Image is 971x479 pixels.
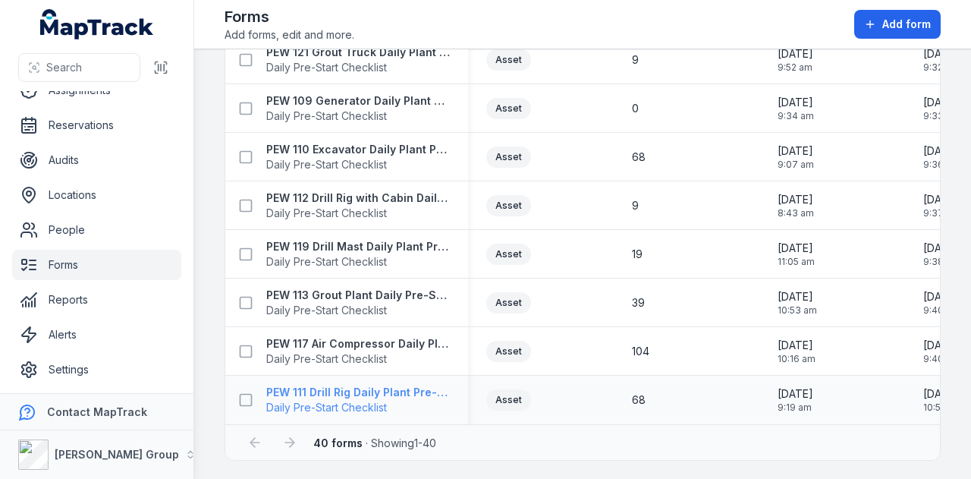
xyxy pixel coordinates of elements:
[266,400,450,415] span: Daily Pre-Start Checklist
[266,288,450,303] strong: PEW 113 Grout Plant Daily Pre-Start Checklist
[266,45,450,75] a: PEW 121 Grout Truck Daily Plant Pre-Start ChecklistDaily Pre-Start Checklist
[266,142,450,172] a: PEW 110 Excavator Daily Plant Pre-Start ChecklistDaily Pre-Start Checklist
[923,95,960,110] span: [DATE]
[486,195,531,216] div: Asset
[778,143,814,171] time: 04/11/2024, 9:07:02 am
[266,239,450,254] strong: PEW 119 Drill Mast Daily Plant Pre-Start Checklist
[778,46,813,74] time: 04/11/2024, 9:52:20 am
[778,95,814,122] time: 04/11/2024, 9:34:30 am
[778,256,815,268] span: 11:05 am
[486,292,531,314] div: Asset
[266,336,450,351] strong: PEW 117 Air Compressor Daily Plant Pre-Start Checklist
[266,60,450,75] span: Daily Pre-Start Checklist
[486,341,531,362] div: Asset
[778,110,814,122] span: 9:34 am
[632,101,639,116] span: 0
[923,241,960,268] time: 11/08/2025, 9:38:56 am
[266,142,450,157] strong: PEW 110 Excavator Daily Plant Pre-Start Checklist
[266,93,450,109] strong: PEW 109 Generator Daily Plant Pre-Start Checklist
[632,295,645,310] span: 39
[923,386,962,402] span: [DATE]
[923,353,960,365] span: 9:40 am
[266,288,450,318] a: PEW 113 Grout Plant Daily Pre-Start ChecklistDaily Pre-Start Checklist
[923,289,960,304] span: [DATE]
[778,241,815,268] time: 01/11/2024, 11:05:37 am
[778,61,813,74] span: 9:52 am
[778,338,815,365] time: 01/11/2024, 10:16:13 am
[12,145,181,175] a: Audits
[632,52,639,68] span: 9
[923,143,960,171] time: 11/08/2025, 9:36:08 am
[266,109,450,124] span: Daily Pre-Start Checklist
[632,150,646,165] span: 68
[778,338,815,353] span: [DATE]
[266,191,450,206] strong: PEW 112 Drill Rig with Cabin Daily Plant Pre-Start Checklist
[55,448,179,461] strong: [PERSON_NAME] Group
[266,385,450,400] strong: PEW 111 Drill Rig Daily Plant Pre-Start Checklist
[266,157,450,172] span: Daily Pre-Start Checklist
[923,207,960,219] span: 9:37 am
[632,247,643,262] span: 19
[313,436,436,449] span: · Showing 1 - 40
[923,192,960,207] span: [DATE]
[778,402,813,414] span: 9:19 am
[486,49,531,71] div: Asset
[225,27,354,43] span: Add forms, edit and more.
[486,98,531,119] div: Asset
[923,46,959,61] span: [DATE]
[923,241,960,256] span: [DATE]
[778,207,814,219] span: 8:43 am
[266,351,450,367] span: Daily Pre-Start Checklist
[923,256,960,268] span: 9:38 am
[18,53,140,82] button: Search
[778,241,815,256] span: [DATE]
[225,6,354,27] h2: Forms
[12,285,181,315] a: Reports
[854,10,941,39] button: Add form
[923,159,960,171] span: 9:36 am
[266,303,450,318] span: Daily Pre-Start Checklist
[486,147,531,168] div: Asset
[923,143,960,159] span: [DATE]
[12,215,181,245] a: People
[778,192,814,219] time: 04/11/2024, 8:43:28 am
[778,159,814,171] span: 9:07 am
[778,386,813,414] time: 31/10/2024, 9:19:57 am
[778,289,817,317] time: 01/11/2024, 10:53:19 am
[486,244,531,265] div: Asset
[778,192,814,207] span: [DATE]
[923,110,960,122] span: 9:33 am
[923,338,960,365] time: 11/08/2025, 9:40:55 am
[266,93,450,124] a: PEW 109 Generator Daily Plant Pre-Start ChecklistDaily Pre-Start Checklist
[12,355,181,385] a: Settings
[12,110,181,140] a: Reservations
[486,389,531,411] div: Asset
[923,289,960,317] time: 11/08/2025, 9:40:01 am
[923,192,960,219] time: 11/08/2025, 9:37:08 am
[778,46,813,61] span: [DATE]
[778,353,815,365] span: 10:16 am
[12,180,181,210] a: Locations
[266,206,450,221] span: Daily Pre-Start Checklist
[923,304,960,317] span: 9:40 am
[882,17,931,32] span: Add form
[778,289,817,304] span: [DATE]
[266,45,450,60] strong: PEW 121 Grout Truck Daily Plant Pre-Start Checklist
[12,320,181,350] a: Alerts
[632,198,639,213] span: 9
[632,392,646,408] span: 68
[923,46,959,74] time: 11/08/2025, 9:32:54 am
[923,386,962,414] time: 11/07/2025, 10:55:20 am
[46,60,82,75] span: Search
[923,61,959,74] span: 9:32 am
[266,191,450,221] a: PEW 112 Drill Rig with Cabin Daily Plant Pre-Start ChecklistDaily Pre-Start Checklist
[778,304,817,317] span: 10:53 am
[266,254,450,269] span: Daily Pre-Start Checklist
[313,436,363,449] strong: 40 forms
[266,239,450,269] a: PEW 119 Drill Mast Daily Plant Pre-Start ChecklistDaily Pre-Start Checklist
[923,338,960,353] span: [DATE]
[778,386,813,402] span: [DATE]
[778,143,814,159] span: [DATE]
[923,402,962,414] span: 10:55 am
[632,344,649,359] span: 104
